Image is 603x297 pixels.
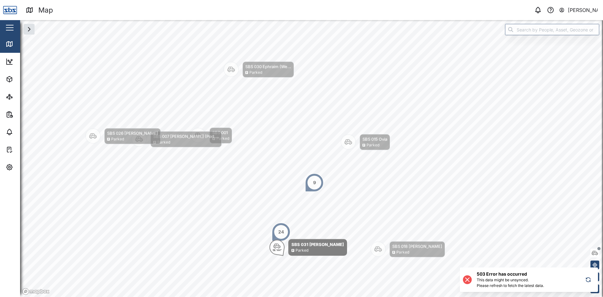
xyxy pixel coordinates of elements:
div: Map [38,5,53,16]
div: Map marker [269,239,347,256]
div: SBS 015 Ovia [362,136,387,142]
div: Reports [16,111,38,118]
div: Map [16,41,30,47]
div: Parked [296,248,308,254]
div: Map marker [85,128,161,144]
div: This data might be unsynced. [477,277,544,283]
div: SBS 031 [PERSON_NAME] [291,241,344,248]
a: Mapbox logo [22,288,50,295]
div: Dashboard [16,58,45,65]
div: SBS 018 [PERSON_NAME] [392,243,442,250]
div: Parked [111,136,124,142]
div: Map marker [191,128,232,144]
div: Tasks [16,146,34,153]
div: Please refresh to fetch the latest data. [477,283,544,289]
button: [PERSON_NAME] [559,6,598,14]
div: SBS 026 [PERSON_NAME] [107,130,158,136]
div: Parked [367,142,379,148]
div: SBS 007 [PERSON_NAME] (Port ... [153,133,219,140]
div: SE 144° [273,249,282,251]
div: Parked [216,136,229,142]
div: Map marker [341,134,390,150]
div: 24 [278,228,284,235]
div: Parked [396,250,409,256]
div: Settings [16,164,39,171]
div: Map marker [371,241,445,257]
div: [PERSON_NAME] [568,6,598,14]
div: Map marker [272,223,291,241]
div: Map marker [132,131,222,147]
h6: 503 Error has occurred [477,271,544,277]
div: Alarms [16,129,36,135]
div: SBS 001 [212,129,229,136]
div: Parked [157,140,170,146]
img: Main Logo [3,3,17,17]
input: Search by People, Asset, Geozone or Place [505,24,599,35]
div: Map marker [224,62,294,78]
div: Sites [16,93,31,100]
div: 9 [313,179,316,186]
div: Assets [16,76,36,83]
div: Map marker [305,173,324,192]
div: Parked [249,70,262,76]
canvas: Map [20,20,603,297]
div: SBS 030 Ephraim (We... [245,63,291,70]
